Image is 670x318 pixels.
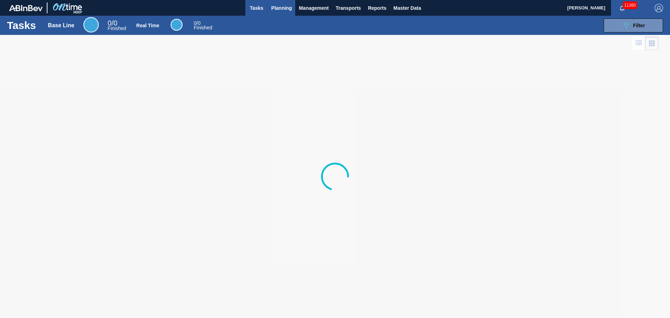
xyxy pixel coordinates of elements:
span: 0 [108,19,112,27]
div: Base Line [83,17,99,32]
div: Real Time [194,21,212,30]
div: Base Line [108,20,126,31]
span: Tasks [249,4,264,12]
div: Real Time [136,23,159,28]
span: Master Data [393,4,421,12]
h1: Tasks [7,21,38,29]
span: Transports [336,4,361,12]
span: 0 [194,20,196,26]
span: 11360 [623,1,637,9]
span: Planning [271,4,292,12]
button: Filter [604,19,663,32]
span: Finished [108,25,126,31]
img: TNhmsLtSVTkK8tSr43FrP2fwEKptu5GPRR3wAAAABJRU5ErkJggg== [9,5,43,11]
img: Logout [655,4,663,12]
div: Real Time [171,19,183,31]
span: / 0 [108,19,118,27]
button: Notifications [611,3,633,13]
span: Management [299,4,329,12]
span: Finished [194,25,212,30]
span: Reports [368,4,386,12]
span: Filter [633,23,645,28]
div: Base Line [48,22,74,29]
span: / 0 [194,20,200,26]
